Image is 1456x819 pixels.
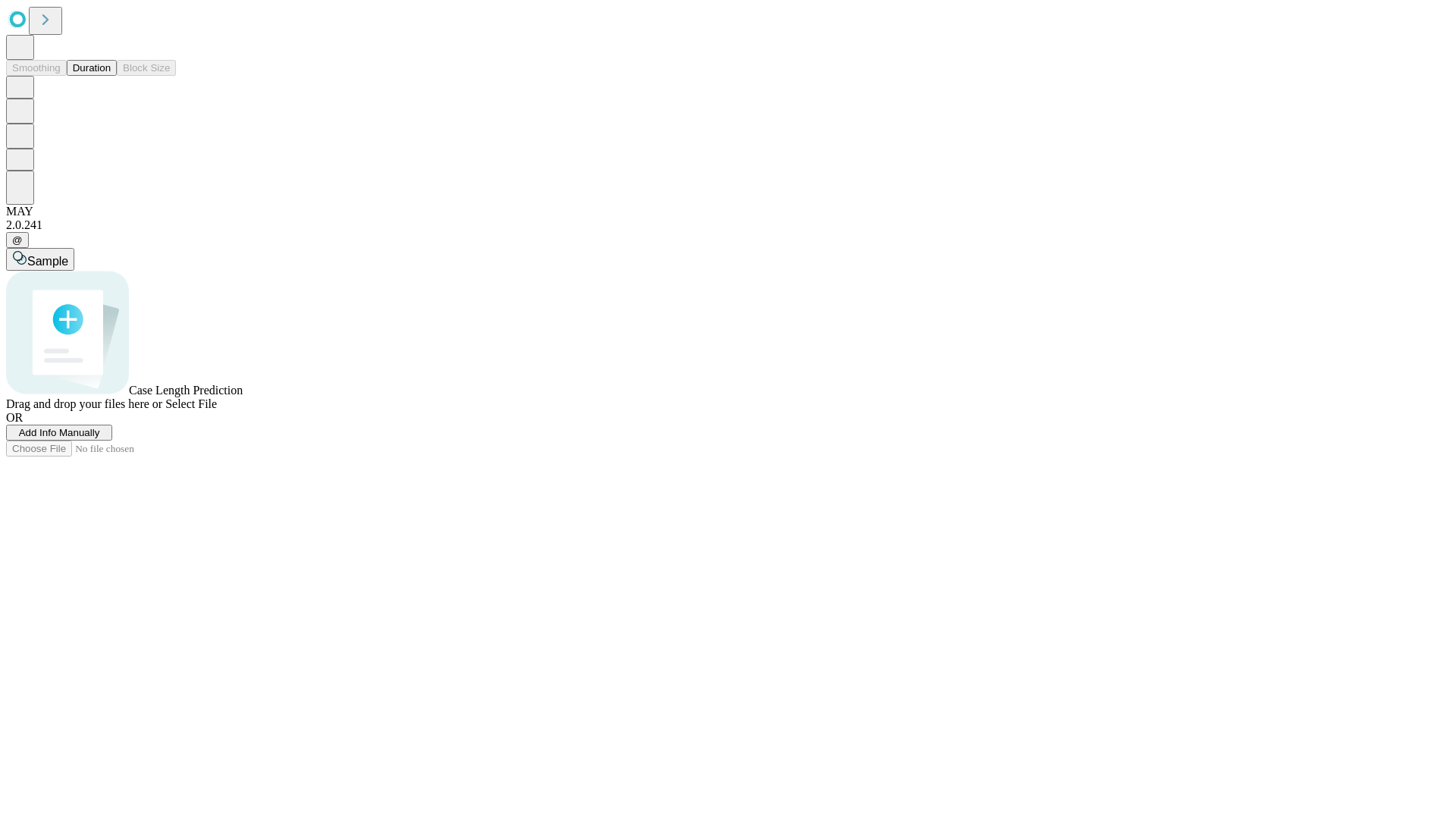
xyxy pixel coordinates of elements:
[6,397,162,410] span: Drag and drop your files here or
[6,205,1450,218] div: MAY
[6,411,23,424] span: OR
[165,397,217,410] span: Select File
[6,425,112,441] button: Add Info Manually
[117,60,176,76] button: Block Size
[6,218,1450,232] div: 2.0.241
[6,60,67,76] button: Smoothing
[129,384,243,397] span: Case Length Prediction
[6,232,29,248] button: @
[27,255,68,268] span: Sample
[12,234,23,246] span: @
[6,248,74,271] button: Sample
[67,60,117,76] button: Duration
[19,427,100,438] span: Add Info Manually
